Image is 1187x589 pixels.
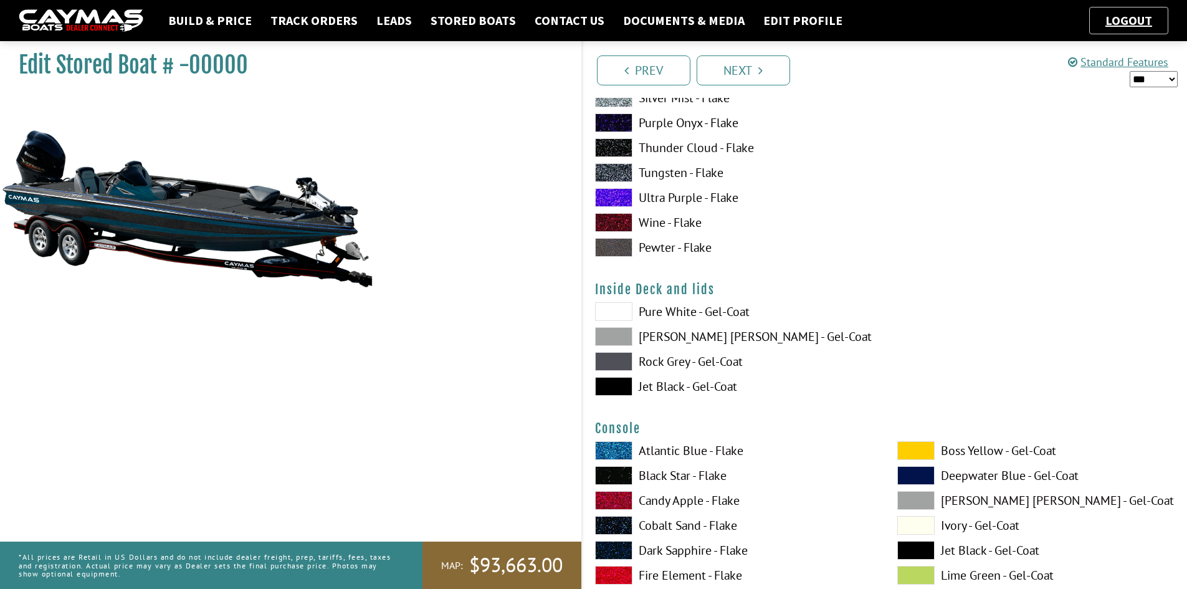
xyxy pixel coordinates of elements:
h4: Inside Deck and lids [595,282,1175,297]
a: Standard Features [1068,55,1168,69]
label: Black Star - Flake [595,466,872,485]
a: Stored Boats [424,12,522,29]
a: MAP:$93,663.00 [422,542,581,589]
label: Purple Onyx - Flake [595,113,872,132]
label: [PERSON_NAME] [PERSON_NAME] - Gel-Coat [897,491,1175,510]
a: Edit Profile [757,12,849,29]
label: Pewter - Flake [595,238,872,257]
label: Jet Black - Gel-Coat [897,541,1175,560]
a: Track Orders [264,12,364,29]
a: Next [697,55,790,85]
label: Atlantic Blue - Flake [595,441,872,460]
label: Jet Black - Gel-Coat [595,377,872,396]
a: Logout [1099,12,1158,28]
label: Fire Element - Flake [595,566,872,585]
label: Tungsten - Flake [595,163,872,182]
label: Ivory - Gel-Coat [897,516,1175,535]
label: Thunder Cloud - Flake [595,138,872,157]
img: caymas-dealer-connect-2ed40d3bc7270c1d8d7ffb4b79bf05adc795679939227970def78ec6f6c03838.gif [19,9,143,32]
h4: Console [595,421,1175,436]
span: $93,663.00 [469,552,563,578]
label: Dark Sapphire - Flake [595,541,872,560]
a: Contact Us [528,12,611,29]
label: Wine - Flake [595,213,872,232]
label: [PERSON_NAME] [PERSON_NAME] - Gel-Coat [595,327,872,346]
label: Deepwater Blue - Gel-Coat [897,466,1175,485]
label: Lime Green - Gel-Coat [897,566,1175,585]
label: Candy Apple - Flake [595,491,872,510]
a: Build & Price [162,12,258,29]
a: Documents & Media [617,12,751,29]
p: *All prices are Retail in US Dollars and do not include dealer freight, prep, tariffs, fees, taxe... [19,547,394,584]
span: MAP: [441,559,463,572]
label: Ultra Purple - Flake [595,188,872,207]
label: Boss Yellow - Gel-Coat [897,441,1175,460]
label: Cobalt Sand - Flake [595,516,872,535]
a: Prev [597,55,690,85]
h1: Edit Stored Boat # -00000 [19,51,550,79]
a: Leads [370,12,418,29]
label: Silver Mist - Flake [595,89,872,107]
label: Pure White - Gel-Coat [595,302,872,321]
label: Rock Grey - Gel-Coat [595,352,872,371]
